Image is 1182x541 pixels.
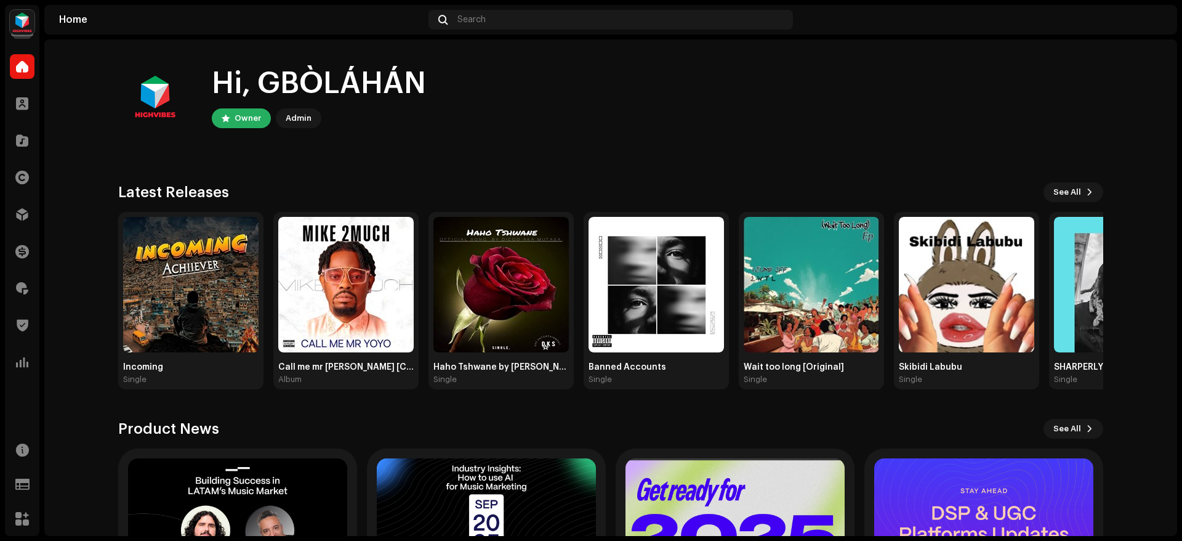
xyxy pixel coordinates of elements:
div: Skibidi Labubu [899,362,1034,372]
div: Hi, GBÒLÁHÁN [212,64,426,104]
img: 94ca2371-0b49-4ecc-bbe7-55fea9fd24fd [1143,10,1162,30]
div: Call me mr [PERSON_NAME] [Call me mr [PERSON_NAME]] [278,362,414,372]
button: See All [1043,182,1103,202]
img: 4973bcd9-0bbe-4c97-a309-942eb0a3f03f [123,217,259,352]
img: c9b020d8-e5aa-401b-841d-10c364948ecf [899,217,1034,352]
span: See All [1053,417,1081,441]
div: Admin [286,111,312,126]
img: 29713b89-0f27-46b9-9b96-8cd7d9abf776 [278,217,414,352]
h3: Latest Releases [118,182,229,202]
div: Owner [235,111,261,126]
div: Incoming [123,362,259,372]
img: 94ca2371-0b49-4ecc-bbe7-55fea9fd24fd [118,59,192,133]
div: Single [123,375,147,384]
span: Search [457,15,486,25]
div: Single [1054,375,1077,384]
div: Single [589,375,612,384]
span: See All [1053,180,1081,205]
img: 465808d3-4f58-4c1c-8943-d7a4a03634b4 [433,217,569,352]
h3: Product News [118,419,219,439]
img: b88db7a0-46a4-4c80-849a-4eb2c1969c17 [589,217,724,352]
div: Single [433,375,457,384]
div: Wait too long [Original] [744,362,879,372]
div: Banned Accounts [589,362,724,372]
div: Haho Tshwane by [PERSON_NAME]. [[PERSON_NAME] by [PERSON_NAME].] [433,362,569,372]
div: Home [59,15,424,25]
div: Album [278,375,302,384]
div: Single [899,375,922,384]
button: See All [1043,419,1103,439]
img: 03d58e2f-1efc-44ad-b540-067f62a32e9b [744,217,879,352]
img: feab3aad-9b62-475c-8caf-26f15a9573ee [10,10,34,35]
div: Single [744,375,767,384]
